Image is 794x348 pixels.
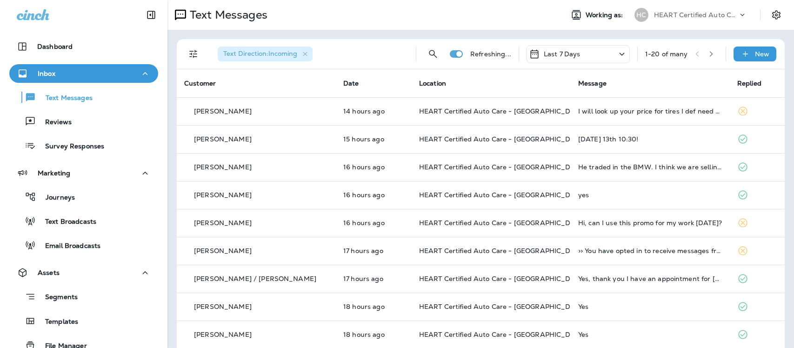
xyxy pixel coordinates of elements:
p: [PERSON_NAME] [194,247,252,254]
span: Date [343,79,359,87]
span: Replied [737,79,761,87]
p: Text Messages [36,94,93,103]
button: Inbox [9,64,158,83]
button: Email Broadcasts [9,235,158,255]
p: Oct 7, 2025 01:44 PM [343,107,404,115]
button: Survey Responses [9,136,158,155]
span: HEART Certified Auto Care - [GEOGRAPHIC_DATA] [419,191,586,199]
p: [PERSON_NAME] [194,135,252,143]
div: Hi, can I use this promo for my work today? [578,219,722,227]
div: Yes [578,331,722,338]
p: [PERSON_NAME] [194,303,252,310]
p: New [755,50,769,58]
span: HEART Certified Auto Care - [GEOGRAPHIC_DATA] [419,163,586,171]
p: [PERSON_NAME] [194,107,252,115]
p: Oct 7, 2025 11:56 AM [343,191,404,199]
span: HEART Certified Auto Care - [GEOGRAPHIC_DATA] [419,107,586,115]
p: Oct 7, 2025 09:42 AM [343,303,404,310]
p: Journeys [36,194,75,202]
span: Customer [184,79,216,87]
span: Location [419,79,446,87]
p: [PERSON_NAME] [194,331,252,338]
button: Text Messages [9,87,158,107]
div: 1 - 20 of many [645,50,688,58]
button: Search Messages [424,45,442,63]
p: Survey Responses [36,142,104,151]
div: >> You have opted in to receive messages from Oppenheimer & Co. Inc. Msg frequency varies. Msg & ... [578,247,722,254]
button: Dashboard [9,37,158,56]
div: He traded in the BMW. I think we are selling the Lexus. [578,163,722,171]
div: I will look up your price for tires I def need to get this done [578,107,722,115]
span: Working as: [586,11,625,19]
div: Yes, thank you I have an appointment for this Monday, Range Rover 10 AM drop off [578,275,722,282]
p: Oct 7, 2025 12:08 PM [343,163,404,171]
p: [PERSON_NAME] [194,191,252,199]
p: Dashboard [37,43,73,50]
button: Marketing [9,164,158,182]
p: Reviews [36,118,72,127]
button: Journeys [9,187,158,207]
span: Message [578,79,607,87]
div: HC [634,8,648,22]
span: HEART Certified Auto Care - [GEOGRAPHIC_DATA] [419,274,586,283]
p: Last 7 Days [544,50,580,58]
span: HEART Certified Auto Care - [GEOGRAPHIC_DATA] [419,135,586,143]
span: HEART Certified Auto Care - [GEOGRAPHIC_DATA] [419,219,586,227]
p: Oct 7, 2025 10:45 AM [343,275,404,282]
span: Text Direction : Incoming [223,49,297,58]
button: Reviews [9,112,158,131]
p: Marketing [38,169,70,177]
p: Email Broadcasts [36,242,100,251]
button: Collapse Sidebar [138,6,164,24]
p: Assets [38,269,60,276]
span: HEART Certified Auto Care - [GEOGRAPHIC_DATA] [419,247,586,255]
p: [PERSON_NAME] [194,163,252,171]
p: Segments [36,293,78,302]
p: Templates [36,318,78,327]
p: Text Messages [186,8,267,22]
p: Text Broadcasts [36,218,96,227]
div: Yes [578,303,722,310]
button: Assets [9,263,158,282]
div: Text Direction:Incoming [218,47,313,61]
button: Templates [9,311,158,331]
button: Text Broadcasts [9,211,158,231]
p: [PERSON_NAME] / [PERSON_NAME] [194,275,316,282]
div: yes [578,191,722,199]
button: Filters [184,45,203,63]
button: Settings [768,7,785,23]
button: Segments [9,287,158,307]
p: Oct 7, 2025 01:07 PM [343,135,404,143]
p: Refreshing... [470,50,511,58]
span: HEART Certified Auto Care - [GEOGRAPHIC_DATA] [419,330,586,339]
div: Monday 13th 10:30! [578,135,722,143]
p: HEART Certified Auto Care [654,11,738,19]
p: Oct 7, 2025 09:35 AM [343,331,404,338]
p: Oct 7, 2025 11:12 AM [343,247,404,254]
p: Oct 7, 2025 11:24 AM [343,219,404,227]
p: Inbox [38,70,55,77]
p: [PERSON_NAME] [194,219,252,227]
span: HEART Certified Auto Care - [GEOGRAPHIC_DATA] [419,302,586,311]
